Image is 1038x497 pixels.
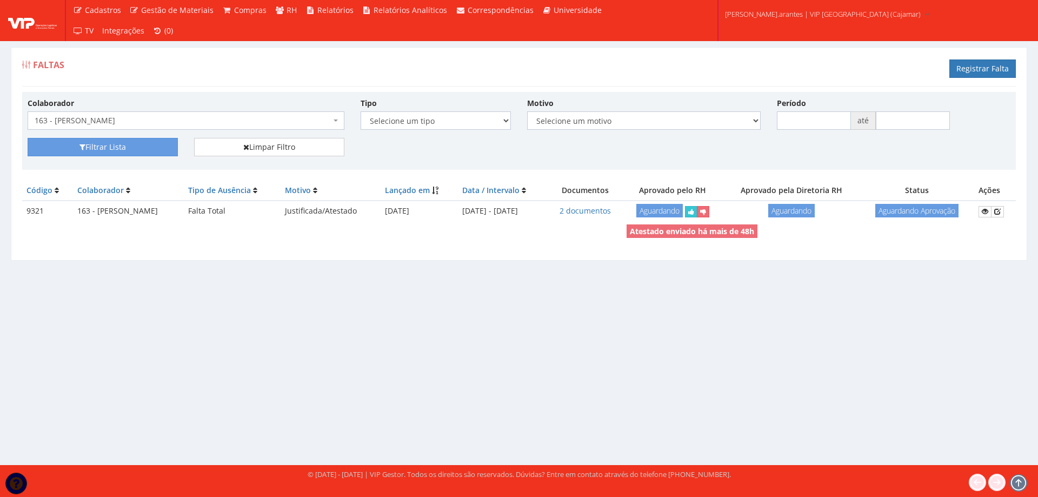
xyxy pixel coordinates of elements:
span: Relatórios Analíticos [374,5,447,15]
th: Ações [974,181,1016,201]
span: 163 - DIEGO VAZ DA SILVA [35,115,331,126]
th: Aprovado pelo RH [622,181,723,201]
td: [DATE] - [DATE] [458,201,548,222]
a: Colaborador [77,185,124,195]
span: 163 - DIEGO VAZ DA SILVA [28,111,344,130]
img: logo [8,12,57,29]
span: Gestão de Materiais [141,5,214,15]
a: Tipo de Ausência [188,185,251,195]
td: 9321 [22,201,73,222]
span: até [851,111,876,130]
label: Período [777,98,806,109]
span: [PERSON_NAME].arantes | VIP [GEOGRAPHIC_DATA] (Cajamar) [725,9,921,19]
a: Integrações [98,21,149,41]
th: Status [860,181,974,201]
a: TV [69,21,98,41]
span: Correspondências [468,5,534,15]
span: Relatórios [317,5,354,15]
label: Motivo [527,98,554,109]
label: Tipo [361,98,377,109]
div: © [DATE] - [DATE] | VIP Gestor. Todos os direitos são reservados. Dúvidas? Entre em contato atrav... [308,469,731,480]
span: Universidade [554,5,602,15]
strong: Atestado enviado há mais de 48h [630,226,754,236]
a: Lançado em [385,185,430,195]
a: 2 documentos [560,206,611,216]
th: Aprovado pela Diretoria RH [723,181,860,201]
span: Aguardando [636,204,683,217]
label: Colaborador [28,98,74,109]
a: Limpar Filtro [194,138,344,156]
a: Motivo [285,185,311,195]
span: RH [287,5,297,15]
span: Cadastros [85,5,121,15]
span: Integrações [102,25,144,36]
td: [DATE] [381,201,458,222]
a: Data / Intervalo [462,185,520,195]
span: Aguardando [768,204,815,217]
td: Justificada/Atestado [281,201,381,222]
a: Registrar Falta [949,59,1016,78]
button: Filtrar Lista [28,138,178,156]
span: Aguardando Aprovação [875,204,959,217]
th: Documentos [548,181,622,201]
span: Faltas [33,59,64,71]
span: Compras [234,5,267,15]
td: 163 - [PERSON_NAME] [73,201,184,222]
span: (0) [164,25,173,36]
td: Falta Total [184,201,281,222]
span: TV [85,25,94,36]
a: Código [26,185,52,195]
a: (0) [149,21,178,41]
